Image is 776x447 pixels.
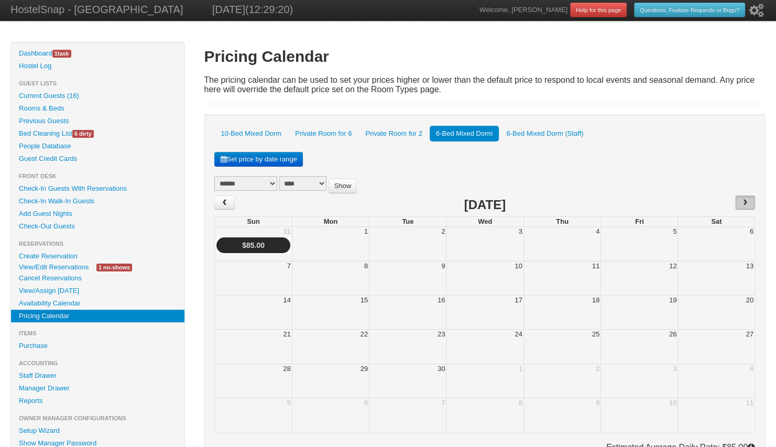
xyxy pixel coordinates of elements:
[11,127,184,140] a: Bed Cleaning List6 dirty
[11,237,184,250] li: Reservations
[11,115,184,127] a: Previous Guests
[11,297,184,310] a: Availability Calendar
[518,227,523,236] div: 3
[282,330,291,339] div: 21
[204,47,766,66] h1: Pricing Calendar
[436,364,446,374] div: 30
[11,77,184,90] li: Guest Lists
[741,194,749,210] span: ›
[523,216,600,227] th: Thu
[54,50,58,57] span: 1
[513,296,523,305] div: 17
[11,310,184,322] a: Pricing Calendar
[440,227,446,236] div: 2
[745,261,755,271] div: 13
[749,364,755,374] div: 4
[11,285,184,297] a: View/Assign [DATE]
[292,216,369,227] th: Mon
[745,398,755,408] div: 11
[11,170,184,182] li: Front Desk
[52,50,71,58] span: task
[518,398,523,408] div: 8
[286,398,292,408] div: 5
[11,152,184,165] a: Guest Credit Cards
[668,261,677,271] div: 12
[221,194,229,210] span: ‹
[464,195,506,214] h2: [DATE]
[282,296,291,305] div: 14
[363,398,369,408] div: 6
[11,220,184,233] a: Check-Out Guests
[359,126,428,141] a: Private Room for 2
[595,227,600,236] div: 4
[11,195,184,208] a: Check-In Walk-In Guests
[595,398,600,408] div: 9
[72,130,94,138] span: 6 dirty
[668,398,677,408] div: 10
[282,227,291,236] div: 31
[11,369,184,382] a: Staff Drawer
[11,102,184,115] a: Rooms & Beds
[668,296,677,305] div: 19
[749,4,764,17] i: Setup Wizard
[359,330,369,339] div: 22
[749,227,755,236] div: 6
[11,424,184,437] a: Setup Wizard
[11,208,184,220] a: Add Guest Nights
[440,261,446,271] div: 9
[570,3,627,17] a: Help for this page
[11,261,96,272] a: View/Edit Reservations
[286,261,292,271] div: 7
[11,47,184,60] a: Dashboard1task
[745,296,755,305] div: 20
[369,216,446,227] th: Tue
[440,398,446,408] div: 7
[11,340,184,352] a: Purchase
[11,182,184,195] a: Check-In Guests With Reservations
[634,3,745,17] a: Questions, Feature Requests or Bugs?
[591,261,600,271] div: 11
[363,261,369,271] div: 8
[745,330,755,339] div: 27
[329,179,357,193] button: Show
[11,60,184,72] a: Hostel Log
[11,412,184,424] li: Owner Manager Configurations
[11,140,184,152] a: People Database
[214,152,302,167] a: Set price by date range
[11,90,184,102] a: Current Guests (16)
[513,330,523,339] div: 24
[11,395,184,407] a: Reports
[11,250,184,263] a: Create Reservation
[591,330,600,339] div: 25
[677,216,755,227] th: Sat
[11,272,184,285] a: Cancel Reservations
[600,216,677,227] th: Fri
[518,364,523,374] div: 1
[446,216,523,227] th: Wed
[214,216,291,227] th: Sun
[513,261,523,271] div: 10
[11,357,184,369] li: Accounting
[245,4,293,15] span: (12:29:20)
[430,126,499,141] a: 6-Bed Mixed Dorm
[359,296,369,305] div: 15
[668,330,677,339] div: 26
[363,227,369,236] div: 1
[282,364,291,374] div: 28
[204,75,766,94] p: The pricing calendar can be used to set your prices higher or lower than the default price to res...
[214,126,288,141] a: 10-Bed Mixed Dorm
[242,241,265,249] a: $85.00
[500,126,589,141] a: 6-Bed Mixed Dorm (Staff)
[11,382,184,395] a: Manager Drawer
[672,364,677,374] div: 3
[96,264,132,271] span: 1 no-shows
[89,261,140,272] a: 1 no-shows
[289,126,358,141] a: Private Room for 6
[436,296,446,305] div: 16
[595,364,600,374] div: 2
[672,227,677,236] div: 5
[11,327,184,340] li: Items
[436,330,446,339] div: 23
[591,296,600,305] div: 18
[359,364,369,374] div: 29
